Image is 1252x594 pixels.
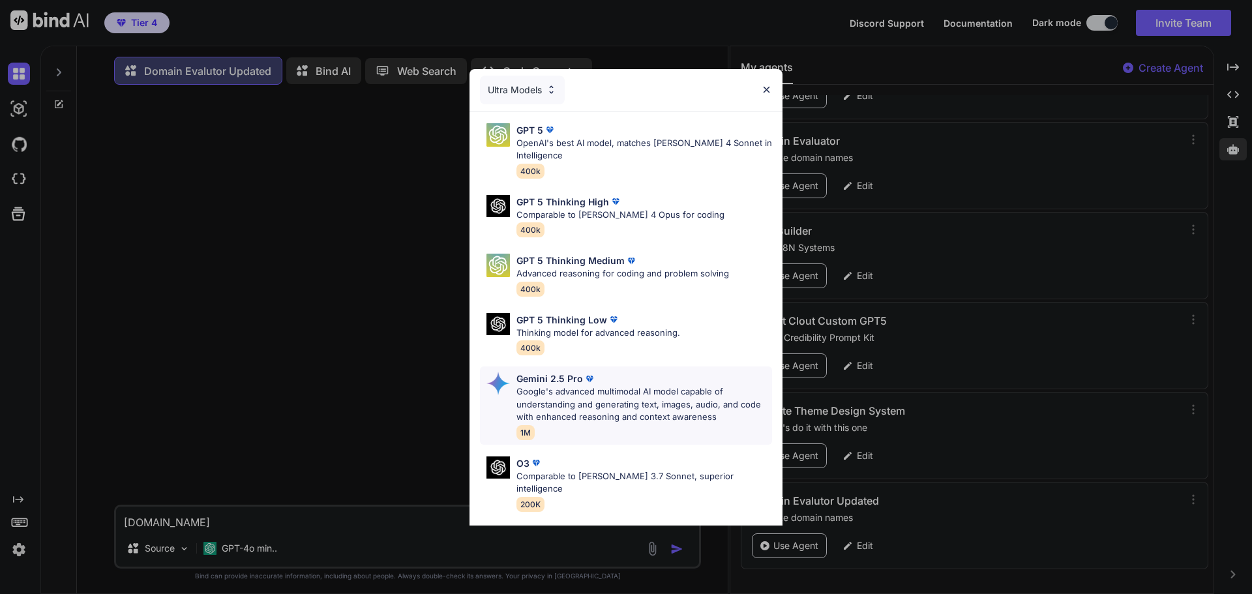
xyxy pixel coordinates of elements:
p: GPT 5 [516,123,543,137]
img: premium [607,313,620,326]
img: Pick Models [486,456,510,479]
p: Comparable to [PERSON_NAME] 3.7 Sonnet, superior intelligence [516,470,772,496]
p: GPT 5 Thinking Medium [516,254,625,267]
div: Ultra Models [480,76,565,104]
p: Thinking model for advanced reasoning. [516,327,680,340]
img: Pick Models [486,195,510,218]
img: premium [543,123,556,136]
img: Pick Models [486,123,510,147]
img: premium [583,372,596,385]
span: 400k [516,282,544,297]
span: 400k [516,222,544,237]
img: Pick Models [486,313,510,336]
img: premium [529,456,543,469]
p: Google's advanced multimodal AI model capable of understanding and generating text, images, audio... [516,385,772,424]
p: Advanced reasoning for coding and problem solving [516,267,729,280]
span: 1M [516,425,535,440]
img: Pick Models [486,372,510,395]
span: 200K [516,497,544,512]
img: Pick Models [486,254,510,277]
img: Pick Models [546,84,557,95]
p: OpenAI's best AI model, matches [PERSON_NAME] 4 Sonnet in Intelligence [516,137,772,162]
p: GPT 5 Thinking Low [516,313,607,327]
p: Comparable to [PERSON_NAME] 4 Opus for coding [516,209,724,222]
p: O3 [516,456,529,470]
img: premium [609,195,622,208]
span: 400k [516,340,544,355]
p: GPT 5 Thinking High [516,195,609,209]
span: 400k [516,164,544,179]
p: Gemini 2.5 Pro [516,372,583,385]
img: close [761,84,772,95]
img: premium [625,254,638,267]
